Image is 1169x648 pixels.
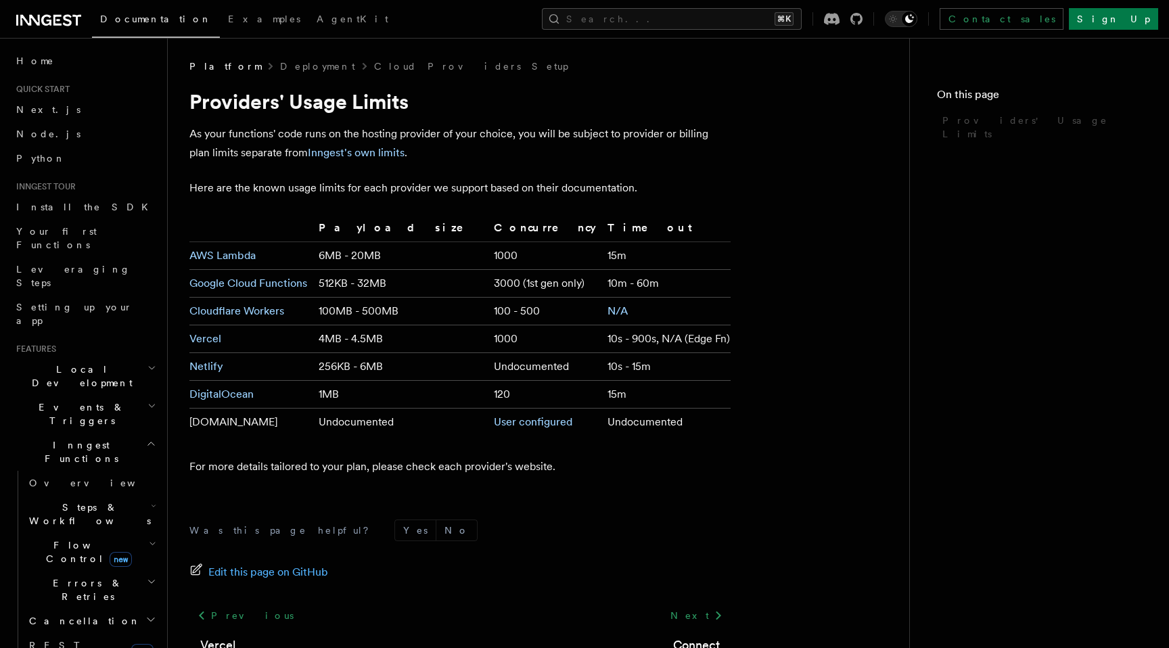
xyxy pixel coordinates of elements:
[11,363,147,390] span: Local Development
[24,609,159,633] button: Cancellation
[16,302,133,326] span: Setting up your app
[602,242,731,270] td: 15m
[775,12,794,26] kbd: ⌘K
[602,270,731,298] td: 10m - 60m
[280,60,355,73] a: Deployment
[24,471,159,495] a: Overview
[488,298,602,325] td: 100 - 500
[494,415,572,428] a: User configured
[11,395,159,433] button: Events & Triggers
[313,298,488,325] td: 100MB - 500MB
[313,353,488,381] td: 256KB - 6MB
[942,114,1142,141] span: Providers' Usage Limits
[189,409,313,436] td: [DOMAIN_NAME]
[24,501,151,528] span: Steps & Workflows
[11,97,159,122] a: Next.js
[208,563,328,582] span: Edit this page on GitHub
[940,8,1063,30] a: Contact sales
[24,533,159,571] button: Flow Controlnew
[11,49,159,73] a: Home
[374,60,568,73] a: Cloud Providers Setup
[313,270,488,298] td: 512KB - 32MB
[11,344,56,354] span: Features
[542,8,802,30] button: Search...⌘K
[488,242,602,270] td: 1000
[11,219,159,257] a: Your first Functions
[11,295,159,333] a: Setting up your app
[436,520,477,540] button: No
[308,4,396,37] a: AgentKit
[189,249,256,262] a: AWS Lambda
[16,54,54,68] span: Home
[602,219,731,242] th: Timeout
[488,219,602,242] th: Concurrency
[189,124,731,162] p: As your functions' code runs on the hosting provider of your choice, you will be subject to provi...
[313,409,488,436] td: Undocumented
[11,181,76,192] span: Inngest tour
[11,357,159,395] button: Local Development
[92,4,220,38] a: Documentation
[488,381,602,409] td: 120
[189,603,301,628] a: Previous
[602,325,731,353] td: 10s - 900s, N/A (Edge Fn)
[24,538,149,565] span: Flow Control
[24,495,159,533] button: Steps & Workflows
[602,381,731,409] td: 15m
[937,108,1142,146] a: Providers' Usage Limits
[11,438,146,465] span: Inngest Functions
[189,89,731,114] h1: Providers' Usage Limits
[189,277,307,290] a: Google Cloud Functions
[11,195,159,219] a: Install the SDK
[16,129,81,139] span: Node.js
[16,226,97,250] span: Your first Functions
[24,571,159,609] button: Errors & Retries
[488,325,602,353] td: 1000
[189,388,254,400] a: DigitalOcean
[937,87,1142,108] h4: On this page
[24,576,147,603] span: Errors & Retries
[189,332,221,345] a: Vercel
[1069,8,1158,30] a: Sign Up
[24,614,141,628] span: Cancellation
[308,146,405,159] a: Inngest's own limits
[602,353,731,381] td: 10s - 15m
[16,264,131,288] span: Leveraging Steps
[488,270,602,298] td: 3000 (1st gen only)
[11,257,159,295] a: Leveraging Steps
[110,552,132,567] span: new
[11,146,159,170] a: Python
[313,219,488,242] th: Payload size
[189,563,328,582] a: Edit this page on GitHub
[11,433,159,471] button: Inngest Functions
[189,360,223,373] a: Netlify
[189,60,261,73] span: Platform
[608,304,628,317] a: N/A
[29,478,168,488] span: Overview
[189,304,284,317] a: Cloudflare Workers
[220,4,308,37] a: Examples
[885,11,917,27] button: Toggle dark mode
[189,524,378,537] p: Was this page helpful?
[11,400,147,427] span: Events & Triggers
[395,520,436,540] button: Yes
[100,14,212,24] span: Documentation
[16,202,156,212] span: Install the SDK
[189,457,731,476] p: For more details tailored to your plan, please check each provider's website.
[662,603,731,628] a: Next
[313,325,488,353] td: 4MB - 4.5MB
[189,179,731,198] p: Here are the known usage limits for each provider we support based on their documentation.
[11,122,159,146] a: Node.js
[317,14,388,24] span: AgentKit
[313,242,488,270] td: 6MB - 20MB
[16,104,81,115] span: Next.js
[11,84,70,95] span: Quick start
[602,409,731,436] td: Undocumented
[488,353,602,381] td: Undocumented
[16,153,66,164] span: Python
[313,381,488,409] td: 1MB
[228,14,300,24] span: Examples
